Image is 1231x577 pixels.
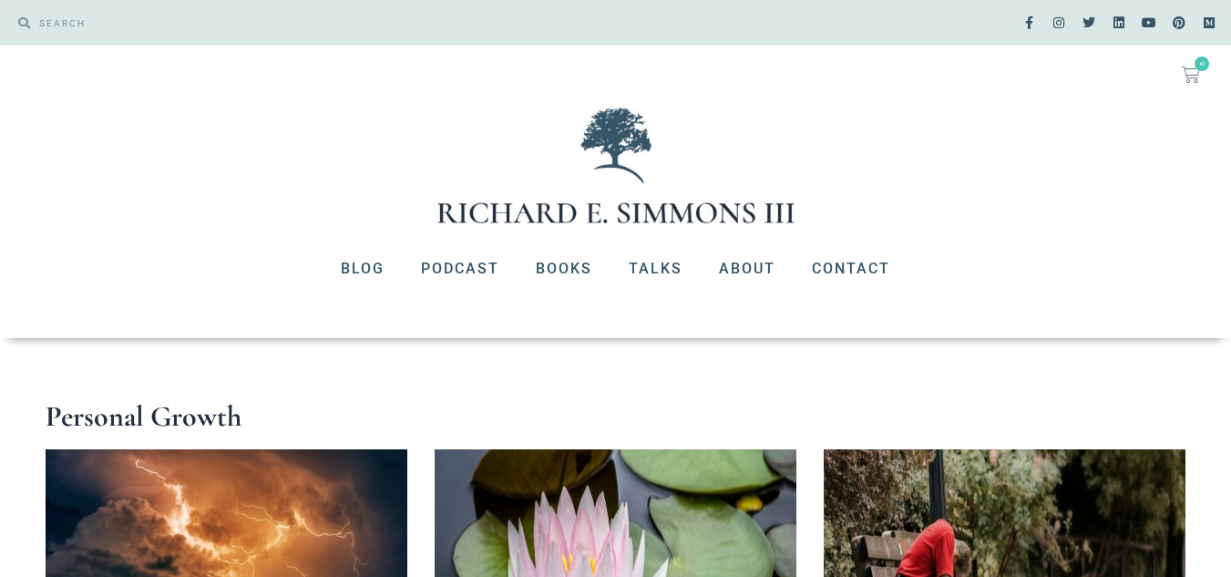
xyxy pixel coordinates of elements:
[1160,55,1222,95] a: 0
[1195,57,1209,71] span: 0
[610,245,701,293] a: Talks
[403,245,518,293] a: Podcast
[518,245,610,293] a: Books
[794,245,908,293] a: Contact
[30,9,607,36] input: SEARCH
[46,402,1185,431] h1: Personal Growth
[701,245,794,293] a: About
[323,245,403,293] a: Blog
